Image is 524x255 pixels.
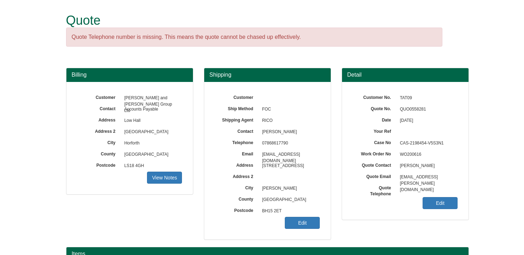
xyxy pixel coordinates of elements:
[396,172,458,183] span: [EMAIL_ADDRESS][PERSON_NAME][DOMAIN_NAME]
[77,104,121,112] label: Contact
[259,149,320,160] span: [EMAIL_ADDRESS][DOMAIN_NAME]
[353,138,396,146] label: Case No
[259,194,320,206] span: [GEOGRAPHIC_DATA]
[66,13,442,28] h1: Quote
[400,152,422,157] span: WO200616
[259,183,320,194] span: [PERSON_NAME]
[259,126,320,138] span: [PERSON_NAME]
[215,183,259,191] label: City
[147,172,182,184] a: View Notes
[121,126,182,138] span: [GEOGRAPHIC_DATA]
[396,115,458,126] span: [DATE]
[72,72,188,78] h3: Billing
[66,28,442,47] div: Quote Telephone number is missing. This means the quote cannot be chased up effectively.
[121,104,182,115] span: Accounts Payable
[77,160,121,168] label: Postcode
[259,104,320,115] span: FOC
[259,160,320,172] span: [STREET_ADDRESS]
[285,217,320,229] a: Edit
[215,160,259,168] label: Address
[215,126,259,135] label: Contact
[215,194,259,202] label: County
[353,149,396,157] label: Work Order No
[77,115,121,123] label: Address
[353,93,396,101] label: Customer No.
[259,115,320,126] span: RICO
[215,138,259,146] label: Telephone
[210,72,325,78] h3: Shipping
[215,172,259,180] label: Address 2
[259,206,320,217] span: BH15 2ET
[77,149,121,157] label: County
[353,104,396,112] label: Quote No.
[396,93,458,104] span: TAT09
[353,183,396,197] label: Quote Telephone
[215,104,259,112] label: Ship Method
[353,126,396,135] label: Your Ref
[215,206,259,214] label: Postcode
[77,126,121,135] label: Address 2
[215,93,259,101] label: Customer
[121,149,182,160] span: [GEOGRAPHIC_DATA]
[396,104,458,115] span: QUO0558281
[353,115,396,123] label: Date
[396,138,458,149] span: CAS-2198454-V5S3N1
[423,197,458,209] a: Edit
[353,160,396,168] label: Quote Contact
[353,172,396,180] label: Quote Email
[121,115,182,126] span: Low Hall
[77,93,121,101] label: Customer
[215,149,259,157] label: Email
[396,160,458,172] span: [PERSON_NAME]
[121,160,182,172] span: LS18 4GH
[347,72,463,78] h3: Detail
[121,138,182,149] span: Horforth
[77,138,121,146] label: City
[215,115,259,123] label: Shipping Agent
[121,93,182,104] span: [PERSON_NAME] and [PERSON_NAME] Group Ltd
[259,138,320,149] span: 07868617790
